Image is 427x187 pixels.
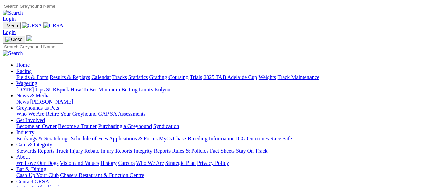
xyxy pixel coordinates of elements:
[3,50,23,57] img: Search
[3,22,21,29] button: Toggle navigation
[98,87,153,92] a: Minimum Betting Limits
[16,62,30,68] a: Home
[16,74,424,80] div: Racing
[197,160,229,166] a: Privacy Policy
[165,160,196,166] a: Strategic Plan
[203,74,257,80] a: 2025 TAB Adelaide Cup
[128,74,148,80] a: Statistics
[278,74,319,80] a: Track Maintenance
[7,23,18,28] span: Menu
[91,74,111,80] a: Calendar
[16,68,32,74] a: Racing
[3,43,63,50] input: Search
[16,172,59,178] a: Cash Up Your Club
[16,111,424,117] div: Greyhounds as Pets
[16,87,45,92] a: [DATE] Tips
[109,136,158,141] a: Applications & Forms
[153,123,179,129] a: Syndication
[3,16,16,22] a: Login
[16,80,37,86] a: Wagering
[112,74,127,80] a: Tracks
[16,129,34,135] a: Industry
[16,123,57,129] a: Become an Owner
[136,160,164,166] a: Who We Are
[98,111,146,117] a: GAP SA Assessments
[16,160,424,166] div: About
[210,148,235,154] a: Fact Sheets
[26,35,32,41] img: logo-grsa-white.png
[16,178,49,184] a: Contact GRSA
[50,74,90,80] a: Results & Replays
[16,160,58,166] a: We Love Our Dogs
[43,22,64,29] img: GRSA
[60,172,144,178] a: Chasers Restaurant & Function Centre
[16,123,424,129] div: Get Involved
[159,136,186,141] a: MyOzChase
[98,123,152,129] a: Purchasing a Greyhound
[100,160,117,166] a: History
[16,148,424,154] div: Care & Integrity
[46,111,97,117] a: Retire Your Greyhound
[16,154,30,160] a: About
[149,74,167,80] a: Grading
[3,3,63,10] input: Search
[188,136,235,141] a: Breeding Information
[30,99,73,105] a: [PERSON_NAME]
[71,136,108,141] a: Schedule of Fees
[270,136,292,141] a: Race Safe
[236,136,269,141] a: ICG Outcomes
[16,74,48,80] a: Fields & Form
[71,87,97,92] a: How To Bet
[16,111,45,117] a: Who We Are
[16,87,424,93] div: Wagering
[3,29,16,35] a: Login
[259,74,276,80] a: Weights
[3,10,23,16] img: Search
[154,87,171,92] a: Isolynx
[190,74,202,80] a: Trials
[16,117,45,123] a: Get Involved
[134,148,171,154] a: Integrity Reports
[3,36,25,43] button: Toggle navigation
[118,160,135,166] a: Careers
[172,148,209,154] a: Rules & Policies
[16,136,424,142] div: Industry
[16,172,424,178] div: Bar & Dining
[16,148,54,154] a: Stewards Reports
[16,136,69,141] a: Bookings & Scratchings
[16,166,46,172] a: Bar & Dining
[236,148,267,154] a: Stay On Track
[16,105,59,111] a: Greyhounds as Pets
[5,37,22,42] img: Close
[168,74,189,80] a: Coursing
[16,99,29,105] a: News
[22,22,42,29] img: GRSA
[56,148,99,154] a: Track Injury Rebate
[101,148,132,154] a: Injury Reports
[16,93,50,98] a: News & Media
[58,123,97,129] a: Become a Trainer
[16,142,52,147] a: Care & Integrity
[60,160,99,166] a: Vision and Values
[46,87,69,92] a: SUREpick
[16,99,424,105] div: News & Media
